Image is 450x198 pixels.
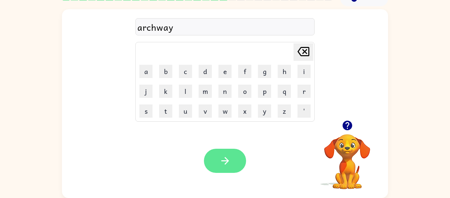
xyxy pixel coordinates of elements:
[258,104,271,118] button: y
[297,104,311,118] button: '
[139,65,153,78] button: a
[159,65,172,78] button: b
[238,85,251,98] button: o
[159,85,172,98] button: k
[258,65,271,78] button: g
[159,104,172,118] button: t
[139,104,153,118] button: s
[278,104,291,118] button: z
[218,104,232,118] button: w
[278,65,291,78] button: h
[199,65,212,78] button: d
[297,85,311,98] button: r
[179,85,192,98] button: l
[238,65,251,78] button: f
[179,104,192,118] button: u
[297,65,311,78] button: i
[218,85,232,98] button: n
[137,20,313,34] div: archway
[314,124,380,190] video: Your browser must support playing .mp4 files to use Literably. Please try using another browser.
[139,85,153,98] button: j
[278,85,291,98] button: q
[199,85,212,98] button: m
[199,104,212,118] button: v
[258,85,271,98] button: p
[179,65,192,78] button: c
[238,104,251,118] button: x
[218,65,232,78] button: e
